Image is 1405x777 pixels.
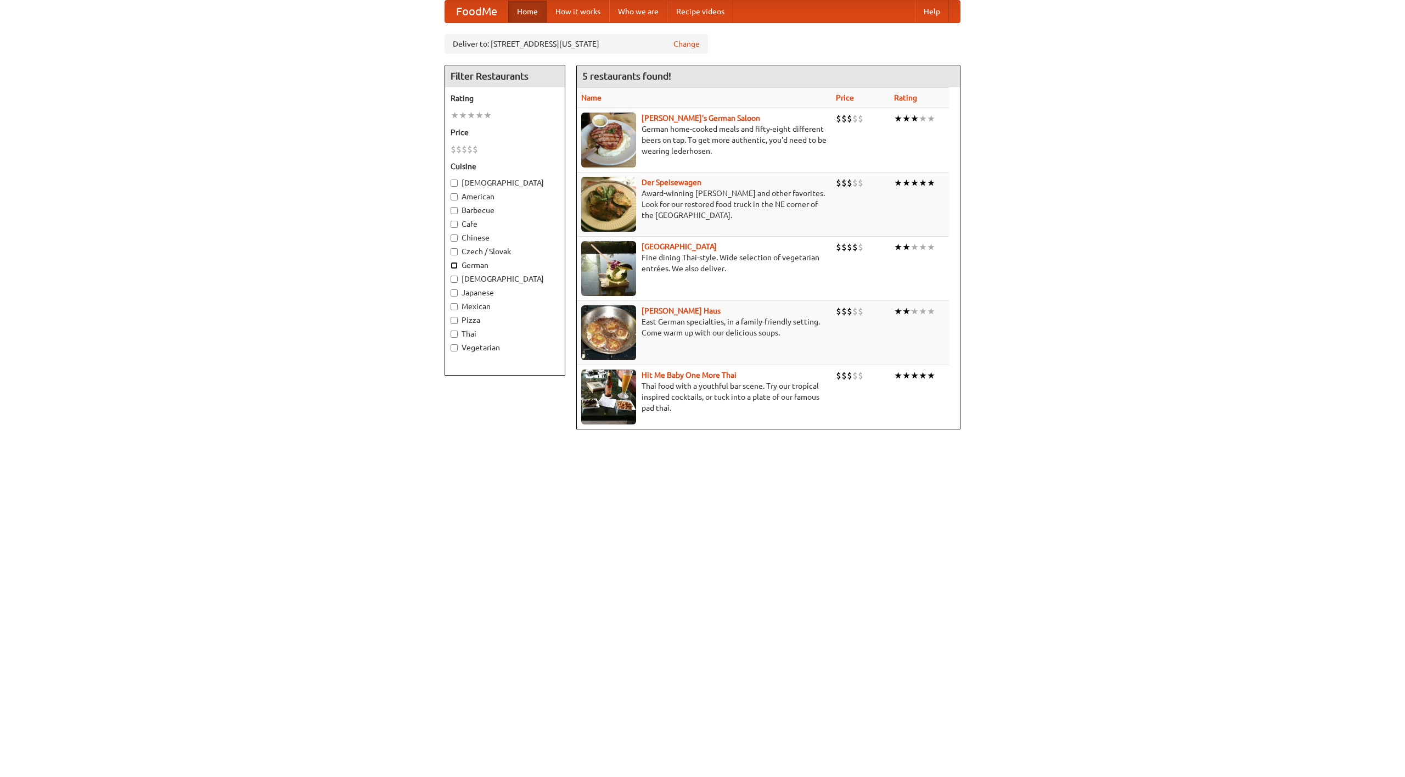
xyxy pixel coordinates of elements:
a: How it works [547,1,609,23]
input: Barbecue [451,207,458,214]
p: German home-cooked meals and fifty-eight different beers on tap. To get more authentic, you'd nee... [581,124,827,156]
img: satay.jpg [581,241,636,296]
label: Thai [451,328,559,339]
li: $ [852,370,858,382]
ng-pluralize: 5 restaurants found! [582,71,671,81]
li: $ [451,143,456,155]
label: Barbecue [451,205,559,216]
h5: Price [451,127,559,138]
li: ★ [894,177,902,189]
li: $ [858,177,863,189]
li: ★ [911,305,919,317]
img: babythai.jpg [581,370,636,424]
li: ★ [911,177,919,189]
li: ★ [894,113,902,125]
li: ★ [894,241,902,253]
li: $ [858,305,863,317]
li: $ [836,177,841,189]
input: Vegetarian [451,344,458,351]
li: ★ [919,113,927,125]
input: German [451,262,458,269]
label: Chinese [451,232,559,243]
li: $ [841,241,847,253]
li: ★ [475,109,484,121]
h5: Cuisine [451,161,559,172]
a: Rating [894,93,917,102]
li: ★ [927,177,935,189]
b: [GEOGRAPHIC_DATA] [642,242,717,251]
li: $ [841,113,847,125]
li: $ [858,113,863,125]
li: ★ [927,305,935,317]
li: ★ [919,177,927,189]
b: [PERSON_NAME] Haus [642,306,721,315]
li: ★ [902,113,911,125]
a: Der Speisewagen [642,178,701,187]
li: ★ [902,177,911,189]
a: Change [673,38,700,49]
li: $ [456,143,462,155]
a: Recipe videos [667,1,733,23]
li: $ [858,241,863,253]
input: Cafe [451,221,458,228]
li: ★ [451,109,459,121]
label: [DEMOGRAPHIC_DATA] [451,177,559,188]
li: $ [841,177,847,189]
input: Mexican [451,303,458,310]
li: ★ [919,305,927,317]
a: [PERSON_NAME]'s German Saloon [642,114,760,122]
a: Help [915,1,949,23]
li: ★ [919,241,927,253]
p: Award-winning [PERSON_NAME] and other favorites. Look for our restored food truck in the NE corne... [581,188,827,221]
li: ★ [927,241,935,253]
li: ★ [911,113,919,125]
li: $ [847,305,852,317]
li: $ [467,143,473,155]
label: Cafe [451,219,559,230]
img: kohlhaus.jpg [581,305,636,360]
label: Vegetarian [451,342,559,353]
label: Mexican [451,301,559,312]
input: Chinese [451,234,458,242]
li: ★ [911,241,919,253]
a: FoodMe [445,1,508,23]
p: Thai food with a youthful bar scene. Try our tropical inspired cocktails, or tuck into a plate of... [581,381,827,413]
li: ★ [927,113,935,125]
li: ★ [911,370,919,382]
input: Czech / Slovak [451,248,458,255]
li: $ [847,241,852,253]
input: [DEMOGRAPHIC_DATA] [451,180,458,187]
label: American [451,191,559,202]
li: ★ [927,370,935,382]
p: East German specialties, in a family-friendly setting. Come warm up with our delicious soups. [581,316,827,338]
label: Czech / Slovak [451,246,559,257]
a: Name [581,93,602,102]
a: Hit Me Baby One More Thai [642,371,737,379]
li: $ [841,305,847,317]
li: ★ [894,370,902,382]
h4: Filter Restaurants [445,65,565,87]
li: $ [836,305,841,317]
a: Who we are [609,1,667,23]
li: $ [852,241,858,253]
label: Japanese [451,287,559,298]
a: Price [836,93,854,102]
li: $ [841,370,847,382]
div: Deliver to: [STREET_ADDRESS][US_STATE] [445,34,708,54]
li: ★ [902,241,911,253]
label: [DEMOGRAPHIC_DATA] [451,273,559,284]
label: Pizza [451,315,559,326]
li: $ [847,370,852,382]
a: Home [508,1,547,23]
input: Thai [451,331,458,338]
input: Japanese [451,289,458,297]
li: $ [462,143,467,155]
li: $ [473,143,478,155]
h5: Rating [451,93,559,104]
p: Fine dining Thai-style. Wide selection of vegetarian entrées. We also deliver. [581,252,827,274]
li: $ [836,113,841,125]
input: American [451,193,458,200]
